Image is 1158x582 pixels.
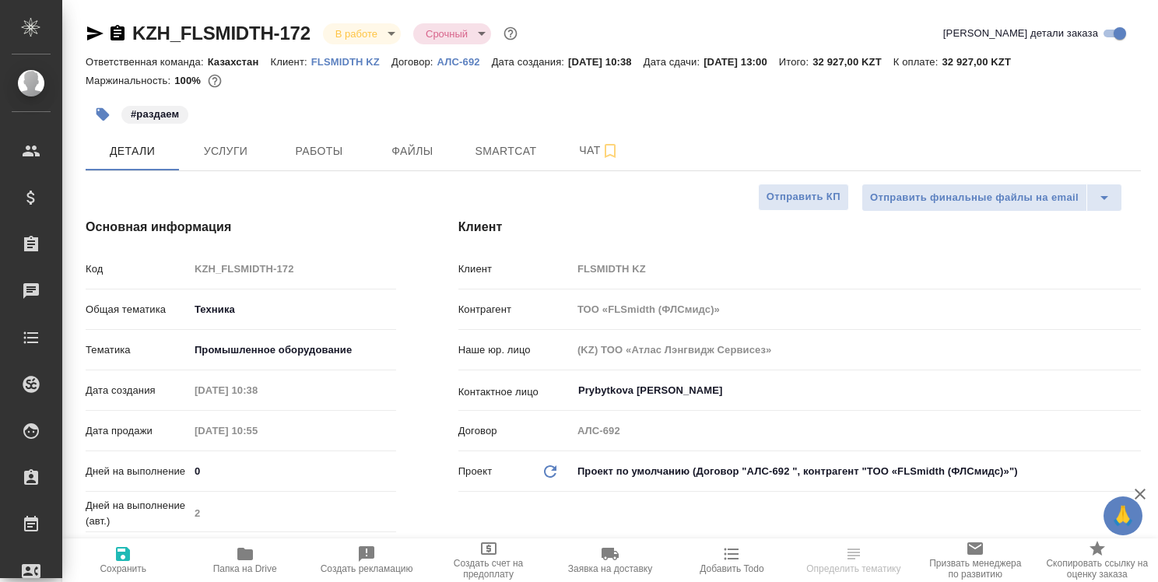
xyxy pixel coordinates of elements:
div: Промышленное оборудование [189,337,396,363]
div: В работе [323,23,401,44]
button: Создать счет на предоплату [427,538,549,582]
p: Контактное лицо [458,384,572,400]
button: Open [1132,389,1135,392]
button: Отправить КП [758,184,849,211]
input: ✎ Введи что-нибудь [189,460,396,482]
p: К оплате: [893,56,942,68]
p: Проект [458,464,493,479]
svg: Подписаться [601,142,619,160]
p: Итого: [779,56,812,68]
p: Дней на выполнение (авт.) [86,498,189,529]
span: Определить тематику [806,563,900,574]
span: Услуги [188,142,263,161]
button: Добавить тэг [86,97,120,131]
div: split button [861,184,1122,212]
h4: Основная информация [86,218,396,237]
button: Призвать менеджера по развитию [914,538,1036,582]
span: Файлы [375,142,450,161]
button: Сохранить [62,538,184,582]
span: Заявка на доставку [568,563,652,574]
button: 0.00 KZT; [205,71,225,91]
div: Техника [189,296,396,323]
span: Smartcat [468,142,543,161]
p: Клиент [458,261,572,277]
span: Призвать менеджера по развитию [924,558,1026,580]
span: 🙏 [1110,500,1136,532]
p: Дата создания [86,383,189,398]
input: Пустое поле [572,258,1141,280]
input: Пустое поле [189,502,396,524]
span: Создать счет на предоплату [437,558,539,580]
button: В работе [331,27,382,40]
input: Пустое поле [189,258,396,280]
p: 100% [174,75,205,86]
p: Договор [458,423,572,439]
span: Сохранить [100,563,146,574]
p: Казахстан [208,56,271,68]
p: Дата создания: [492,56,568,68]
a: АЛС-692 [437,54,492,68]
p: Код [86,261,189,277]
span: Папка на Drive [213,563,277,574]
p: Общая тематика [86,302,189,317]
p: Ответственная команда: [86,56,208,68]
p: #раздаем [131,107,179,122]
input: Пустое поле [572,419,1141,442]
div: Проект по умолчанию (Договор "АЛС-692 ", контрагент "ТОО «FLSmidth (ФЛСмидс)»") [572,458,1141,485]
button: Скопировать ссылку [108,24,127,43]
p: [DATE] 10:38 [568,56,644,68]
button: Скопировать ссылку для ЯМессенджера [86,24,104,43]
p: Тематика [86,342,189,358]
p: Дата сдачи: [644,56,704,68]
input: Пустое поле [572,338,1141,361]
span: Добавить Todo [700,563,763,574]
button: Срочный [421,27,472,40]
span: Скопировать ссылку на оценку заказа [1046,558,1149,580]
p: FLSMIDTH KZ [311,56,391,68]
p: Контрагент [458,302,572,317]
span: раздаем [120,107,190,120]
span: Чат [562,141,637,160]
button: 🙏 [1104,496,1142,535]
button: Отправить финальные файлы на email [861,184,1087,212]
a: KZH_FLSMIDTH-172 [132,23,311,44]
span: Работы [282,142,356,161]
p: Наше юр. лицо [458,342,572,358]
button: Доп статусы указывают на важность/срочность заказа [500,23,521,44]
p: Маржинальность: [86,75,174,86]
button: Создать рекламацию [306,538,427,582]
input: Пустое поле [189,379,325,401]
div: В работе [413,23,491,44]
p: Дата продажи [86,423,189,439]
p: 32 927,00 KZT [812,56,893,68]
p: АЛС-692 [437,56,492,68]
button: Определить тематику [793,538,914,582]
button: Скопировать ссылку на оценку заказа [1037,538,1158,582]
a: FLSMIDTH KZ [311,54,391,68]
input: Пустое поле [572,298,1141,321]
span: Детали [95,142,170,161]
span: Отправить финальные файлы на email [870,189,1079,207]
p: Дней на выполнение [86,464,189,479]
input: Пустое поле [189,419,325,442]
span: Создать рекламацию [321,563,413,574]
span: Отправить КП [767,188,840,206]
button: Заявка на доставку [549,538,671,582]
p: Клиент: [270,56,311,68]
p: [DATE] 13:00 [704,56,779,68]
button: Добавить Todo [671,538,792,582]
p: Договор: [391,56,437,68]
button: Папка на Drive [184,538,305,582]
h4: Клиент [458,218,1141,237]
p: 32 927,00 KZT [942,56,1023,68]
span: [PERSON_NAME] детали заказа [943,26,1098,41]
